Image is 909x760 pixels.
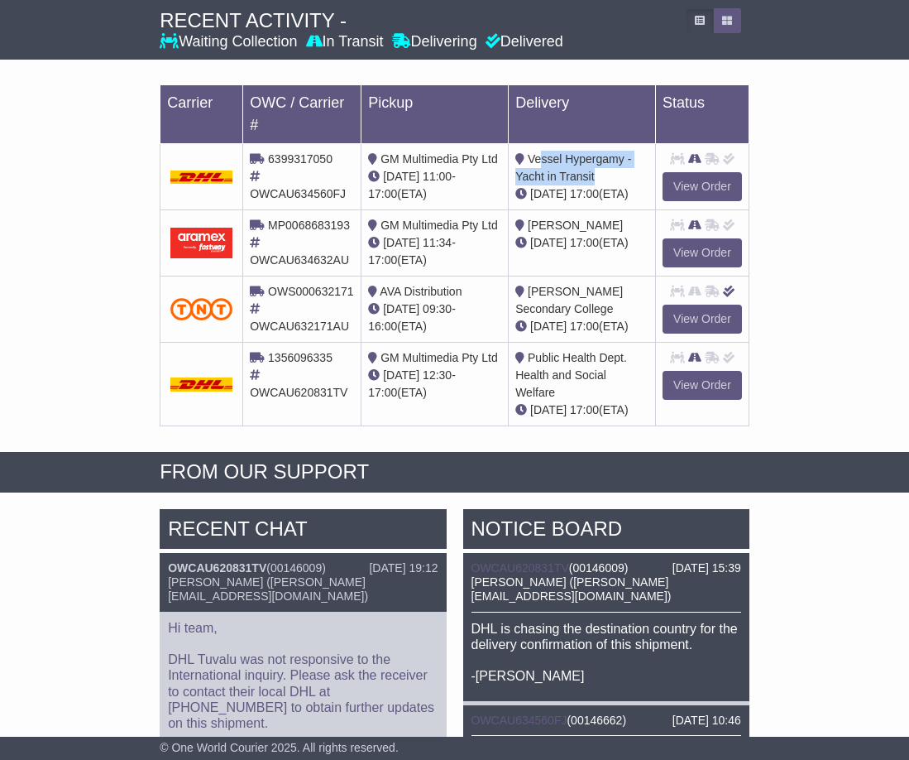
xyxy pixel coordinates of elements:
[302,33,388,51] div: In Transit
[530,236,567,249] span: [DATE]
[170,228,232,258] img: Aramex.png
[570,236,599,249] span: 17:00
[571,714,622,727] span: 00146662
[663,172,742,201] a: View Order
[423,170,452,183] span: 11:00
[380,152,498,166] span: GM Multimedia Pty Ltd
[250,320,349,333] span: OWCAU632171AU
[250,253,349,267] span: OWCAU634632AU
[663,305,742,334] a: View Order
[515,351,627,399] span: Public Health Dept. Health and Social Welfare
[471,561,741,575] div: ( )
[380,219,498,232] span: GM Multimedia Pty Ltd
[572,561,624,575] span: 00146009
[471,621,741,685] p: DHL is chasing the destination country for the delivery confirmation of this shipment. -[PERSON_N...
[168,561,266,575] a: OWCAU620831TV
[170,378,232,391] img: DHL.png
[388,33,481,51] div: Delivering
[368,367,501,402] div: - (ETA)
[423,236,452,249] span: 11:34
[160,509,446,554] div: RECENT CHAT
[160,84,243,143] td: Carrier
[383,368,419,382] span: [DATE]
[515,318,648,335] div: (ETA)
[383,236,419,249] span: [DATE]
[423,302,452,315] span: 09:30
[423,368,452,382] span: 12:30
[250,187,346,200] span: OWCAU634560FJ
[663,238,742,267] a: View Order
[528,219,623,232] span: [PERSON_NAME]
[515,402,648,419] div: (ETA)
[268,152,333,166] span: 6399317050
[530,187,567,200] span: [DATE]
[471,561,569,575] a: OWCAU620831TV
[160,9,677,33] div: RECENT ACTIVITY -
[168,575,368,603] span: [PERSON_NAME] ([PERSON_NAME][EMAIL_ADDRESS][DOMAIN_NAME])
[509,84,656,143] td: Delivery
[463,509,749,554] div: NOTICE BOARD
[268,285,354,298] span: OWS000632171
[268,351,333,364] span: 1356096335
[368,187,397,200] span: 17:00
[383,302,419,315] span: [DATE]
[250,386,347,399] span: OWCAU620831TV
[570,187,599,200] span: 17:00
[243,84,361,143] td: OWC / Carrier #
[515,285,623,315] span: [PERSON_NAME] Secondary College
[672,561,741,575] div: [DATE] 15:39
[515,152,631,183] span: Vessel Hypergamy - Yacht in Transit
[368,386,397,399] span: 17:00
[663,371,742,400] a: View Order
[672,714,741,728] div: [DATE] 10:46
[481,33,563,51] div: Delivered
[368,168,501,203] div: - (ETA)
[160,33,301,51] div: Waiting Collection
[570,320,599,333] span: 17:00
[270,561,322,575] span: 00146009
[380,285,462,298] span: AVA Distribution
[368,253,397,267] span: 17:00
[471,714,567,727] a: OWCAU634560FJ
[368,320,397,333] span: 16:00
[515,234,648,252] div: (ETA)
[168,561,438,575] div: ( )
[160,741,399,754] span: © One World Courier 2025. All rights reserved.
[170,298,232,320] img: TNT_Domestic.png
[268,219,350,232] span: MP0068683193
[380,351,498,364] span: GM Multimedia Pty Ltd
[368,234,501,269] div: - (ETA)
[530,320,567,333] span: [DATE]
[361,84,509,143] td: Pickup
[471,575,672,603] span: [PERSON_NAME] ([PERSON_NAME][EMAIL_ADDRESS][DOMAIN_NAME])
[368,301,501,335] div: - (ETA)
[383,170,419,183] span: [DATE]
[570,403,599,416] span: 17:00
[471,714,741,728] div: ( )
[656,84,749,143] td: Status
[530,403,567,416] span: [DATE]
[369,561,438,575] div: [DATE] 19:12
[170,171,232,184] img: DHL.png
[160,460,749,484] div: FROM OUR SUPPORT
[515,185,648,203] div: (ETA)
